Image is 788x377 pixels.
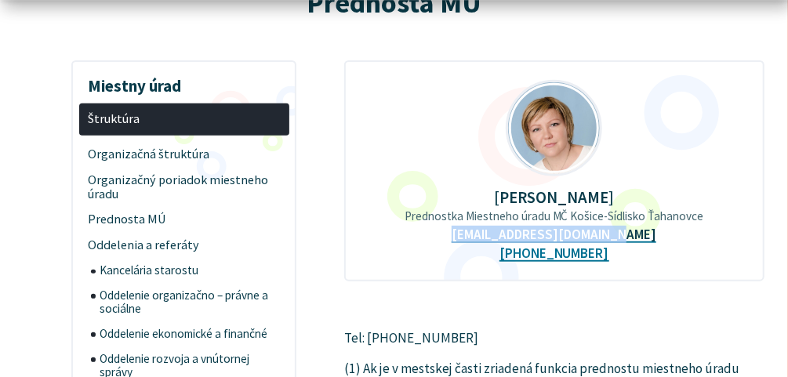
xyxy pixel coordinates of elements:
p: Tel: [PHONE_NUMBER] [344,328,764,349]
a: Oddelenie organizačno – právne a sociálne [91,284,289,322]
span: Oddelenie organizačno – právne a sociálne [100,284,280,322]
a: Oddelenia a referáty [79,233,289,259]
a: Oddelenie ekonomické a finančné [91,321,289,346]
span: Organizačná štruktúra [88,141,280,167]
a: Štruktúra [79,103,289,136]
span: Štruktúra [88,107,280,132]
a: [EMAIL_ADDRESS][DOMAIN_NAME] [452,227,656,243]
p: Prednostka Miestneho úradu MČ Košice-Sídlisko Ťahanovce [369,209,739,223]
a: Organizačný poriadok miestneho úradu [79,167,289,207]
h3: Miestny úrad [79,65,289,98]
span: Kancelária starostu [100,259,280,284]
span: Oddelenie ekonomické a finančné [100,321,280,346]
span: Prednosta MÚ [88,207,280,233]
span: Organizačný poriadok miestneho úradu [88,167,280,207]
p: [PERSON_NAME] [369,188,739,206]
span: Oddelenia a referáty [88,233,280,259]
a: Kancelária starostu [91,259,289,284]
a: Organizačná štruktúra [79,141,289,167]
a: [PHONE_NUMBER] [499,245,609,262]
img: Zemkov__ [508,82,601,175]
a: Prednosta MÚ [79,207,289,233]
